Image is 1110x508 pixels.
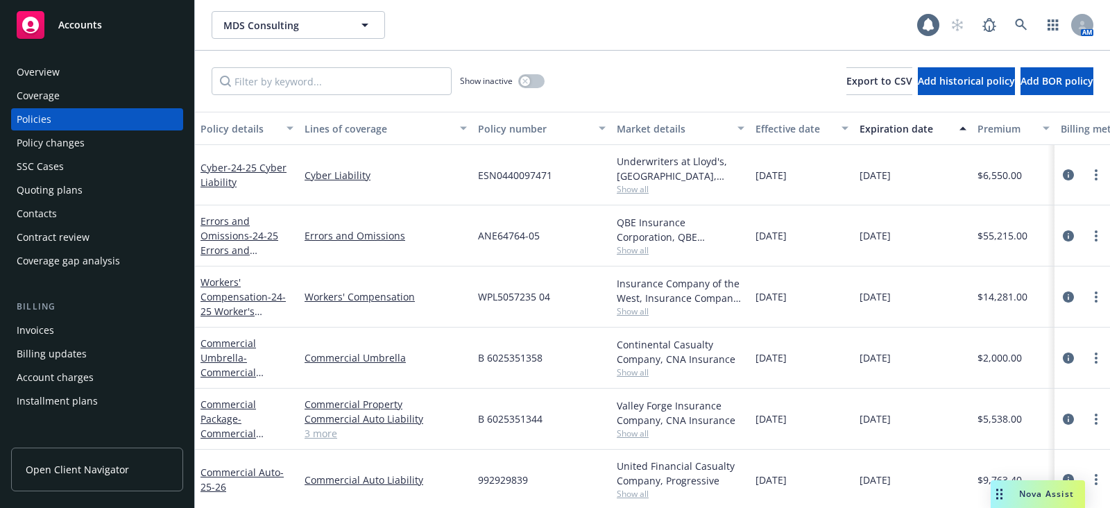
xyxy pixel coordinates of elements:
[17,319,54,341] div: Invoices
[977,168,1022,183] span: $6,550.00
[11,226,183,248] a: Contract review
[977,473,1022,487] span: $9,763.40
[11,366,183,389] a: Account charges
[200,121,278,136] div: Policy details
[1088,228,1104,244] a: more
[975,11,1003,39] a: Report a Bug
[755,473,787,487] span: [DATE]
[918,74,1015,87] span: Add historical policy
[305,473,467,487] a: Commercial Auto Liability
[977,350,1022,365] span: $2,000.00
[846,67,912,95] button: Export to CSV
[977,412,1022,426] span: $5,538.00
[1088,411,1104,427] a: more
[943,11,971,39] a: Start snowing
[11,250,183,272] a: Coverage gap analysis
[1021,67,1093,95] button: Add BOR policy
[11,300,183,314] div: Billing
[305,228,467,243] a: Errors and Omissions
[17,108,51,130] div: Policies
[17,250,120,272] div: Coverage gap analysis
[200,412,264,455] span: - Commercial Package
[200,276,286,332] a: Workers' Compensation
[305,412,467,426] a: Commercial Auto Liability
[17,343,87,365] div: Billing updates
[1060,228,1077,244] a: circleInformation
[617,183,744,195] span: Show all
[200,290,286,332] span: - 24-25 Worker's Compensation
[977,121,1034,136] div: Premium
[860,121,951,136] div: Expiration date
[1019,488,1074,500] span: Nova Assist
[11,179,183,201] a: Quoting plans
[1021,74,1093,87] span: Add BOR policy
[611,112,750,145] button: Market details
[299,112,472,145] button: Lines of coverage
[200,337,256,393] a: Commercial Umbrella
[860,289,891,304] span: [DATE]
[11,108,183,130] a: Policies
[26,462,129,477] span: Open Client Navigator
[755,228,787,243] span: [DATE]
[11,343,183,365] a: Billing updates
[1088,289,1104,305] a: more
[223,18,343,33] span: MDS Consulting
[11,319,183,341] a: Invoices
[846,74,912,87] span: Export to CSV
[991,480,1008,508] div: Drag to move
[617,276,744,305] div: Insurance Company of the West, Insurance Company of the West (ICW)
[755,289,787,304] span: [DATE]
[200,229,278,271] span: - 24-25 Errors and Omissions
[200,466,284,493] a: Commercial Auto
[1060,289,1077,305] a: circleInformation
[17,61,60,83] div: Overview
[1060,471,1077,488] a: circleInformation
[11,85,183,107] a: Coverage
[478,121,590,136] div: Policy number
[305,289,467,304] a: Workers' Compensation
[472,112,611,145] button: Policy number
[17,179,83,201] div: Quoting plans
[478,412,543,426] span: B 6025351344
[977,289,1027,304] span: $14,281.00
[305,121,452,136] div: Lines of coverage
[200,161,287,189] span: - 24-25 Cyber Liability
[195,112,299,145] button: Policy details
[617,215,744,244] div: QBE Insurance Corporation, QBE Insurance Group, RT Specialty Insurance Services, LLC (RSG Special...
[977,228,1027,243] span: $55,215.00
[460,75,513,87] span: Show inactive
[305,426,467,441] a: 3 more
[1088,167,1104,183] a: more
[755,121,833,136] div: Effective date
[755,412,787,426] span: [DATE]
[1060,411,1077,427] a: circleInformation
[17,203,57,225] div: Contacts
[478,228,540,243] span: ANE64764-05
[200,398,256,455] a: Commercial Package
[860,473,891,487] span: [DATE]
[17,132,85,154] div: Policy changes
[617,427,744,439] span: Show all
[617,459,744,488] div: United Financial Casualty Company, Progressive
[212,67,452,95] input: Filter by keyword...
[750,112,854,145] button: Effective date
[17,226,89,248] div: Contract review
[200,351,264,393] span: - Commercial Umbrella
[11,390,183,412] a: Installment plans
[17,85,60,107] div: Coverage
[918,67,1015,95] button: Add historical policy
[972,112,1055,145] button: Premium
[1039,11,1067,39] a: Switch app
[1088,350,1104,366] a: more
[991,480,1085,508] button: Nova Assist
[617,121,729,136] div: Market details
[860,168,891,183] span: [DATE]
[305,168,467,183] a: Cyber Liability
[617,154,744,183] div: Underwriters at Lloyd's, [GEOGRAPHIC_DATA], [PERSON_NAME] of [GEOGRAPHIC_DATA], RT Specialty Insu...
[1007,11,1035,39] a: Search
[17,366,94,389] div: Account charges
[617,305,744,317] span: Show all
[305,397,467,412] a: Commercial Property
[617,488,744,500] span: Show all
[305,350,467,365] a: Commercial Umbrella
